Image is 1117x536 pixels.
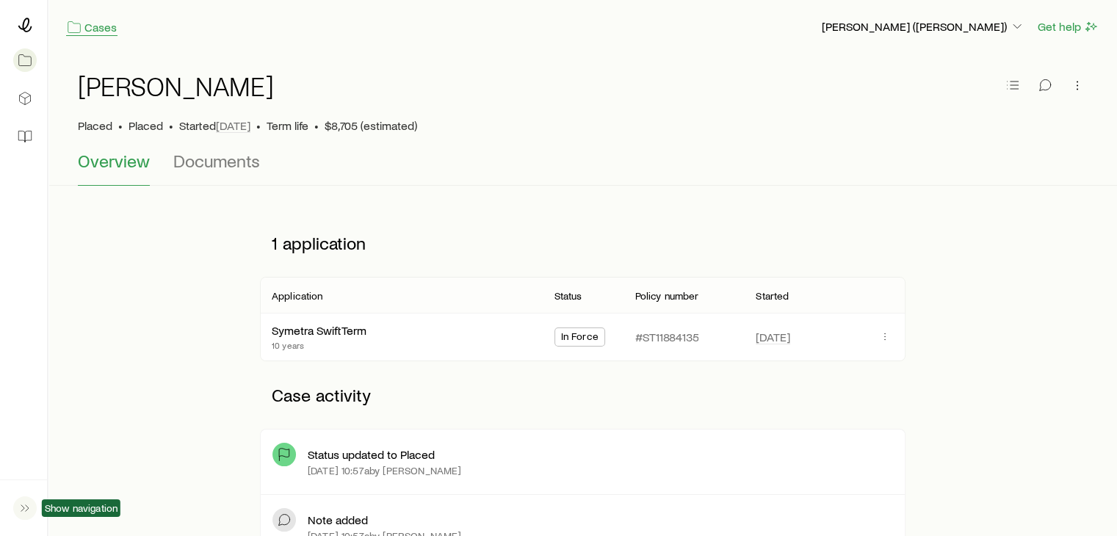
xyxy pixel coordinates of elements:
[635,290,698,302] p: Policy number
[78,151,150,171] span: Overview
[216,118,250,133] span: [DATE]
[1037,18,1099,35] button: Get help
[561,330,599,346] span: In Force
[756,290,789,302] p: Started
[260,373,905,417] p: Case activity
[756,330,790,344] span: [DATE]
[169,118,173,133] span: •
[267,118,308,133] span: Term life
[635,330,698,344] p: #ST11884135
[822,19,1024,34] p: [PERSON_NAME] ([PERSON_NAME])
[308,447,435,462] p: Status updated to Placed
[78,118,112,133] p: Placed
[272,323,366,337] a: Symetra SwiftTerm
[308,513,368,527] p: Note added
[325,118,417,133] span: $8,705 (estimated)
[256,118,261,133] span: •
[314,118,319,133] span: •
[118,118,123,133] span: •
[78,71,274,101] h1: [PERSON_NAME]
[554,290,582,302] p: Status
[821,18,1025,36] button: [PERSON_NAME] ([PERSON_NAME])
[66,19,118,36] a: Cases
[272,290,323,302] p: Application
[260,221,905,265] p: 1 application
[173,151,260,171] span: Documents
[129,118,163,133] span: Placed
[272,323,366,338] div: Symetra SwiftTerm
[272,339,366,351] p: 10 years
[179,118,250,133] p: Started
[78,151,1088,186] div: Case details tabs
[308,465,462,477] p: [DATE] 10:57a by [PERSON_NAME]
[45,502,118,514] span: Show navigation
